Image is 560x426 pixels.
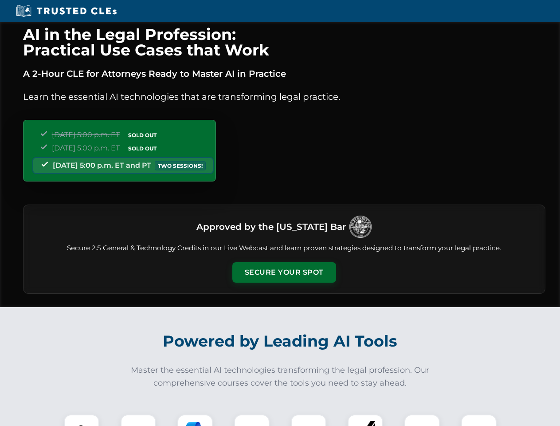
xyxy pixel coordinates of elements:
h2: Powered by Leading AI Tools [35,326,526,357]
span: SOLD OUT [125,130,160,140]
span: [DATE] 5:00 p.m. ET [52,144,120,152]
p: Secure 2.5 General & Technology Credits in our Live Webcast and learn proven strategies designed ... [34,243,534,253]
span: [DATE] 5:00 p.m. ET [52,130,120,139]
img: Logo [349,216,372,238]
span: SOLD OUT [125,144,160,153]
p: Master the essential AI technologies transforming the legal profession. Our comprehensive courses... [125,364,435,390]
button: Secure Your Spot [232,262,336,283]
p: A 2-Hour CLE for Attorneys Ready to Master AI in Practice [23,67,545,81]
h3: Approved by the [US_STATE] Bar [196,219,346,235]
p: Learn the essential AI technologies that are transforming legal practice. [23,90,545,104]
h1: AI in the Legal Profession: Practical Use Cases that Work [23,27,545,58]
img: Trusted CLEs [13,4,119,18]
